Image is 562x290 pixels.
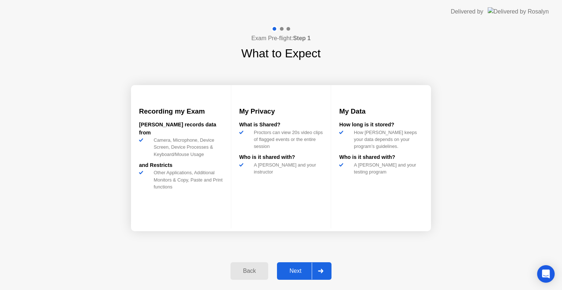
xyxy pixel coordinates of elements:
[351,129,423,150] div: How [PERSON_NAME] keeps your data depends on your program’s guidelines.
[151,169,223,190] div: Other Applications, Additional Monitors & Copy, Paste and Print functions
[339,153,423,161] div: Who is it shared with?
[139,161,223,169] div: and Restricts
[537,265,555,283] div: Open Intercom Messenger
[231,262,268,280] button: Back
[151,137,223,158] div: Camera, Microphone, Device Screen, Device Processes & Keyboard/Mouse Usage
[451,7,483,16] div: Delivered by
[139,106,223,117] h3: Recording my Exam
[239,121,323,129] div: What is Shared?
[251,34,311,43] h4: Exam Pre-flight:
[279,268,312,274] div: Next
[339,121,423,129] div: How long is it stored?
[239,106,323,117] h3: My Privacy
[351,161,423,175] div: A [PERSON_NAME] and your testing program
[488,7,549,16] img: Delivered by Rosalyn
[233,268,266,274] div: Back
[277,262,331,280] button: Next
[241,45,321,62] h1: What to Expect
[251,129,323,150] div: Proctors can view 20s video clips of flagged events or the entire session
[339,106,423,117] h3: My Data
[139,121,223,137] div: [PERSON_NAME] records data from
[239,153,323,161] div: Who is it shared with?
[293,35,311,41] b: Step 1
[251,161,323,175] div: A [PERSON_NAME] and your instructor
